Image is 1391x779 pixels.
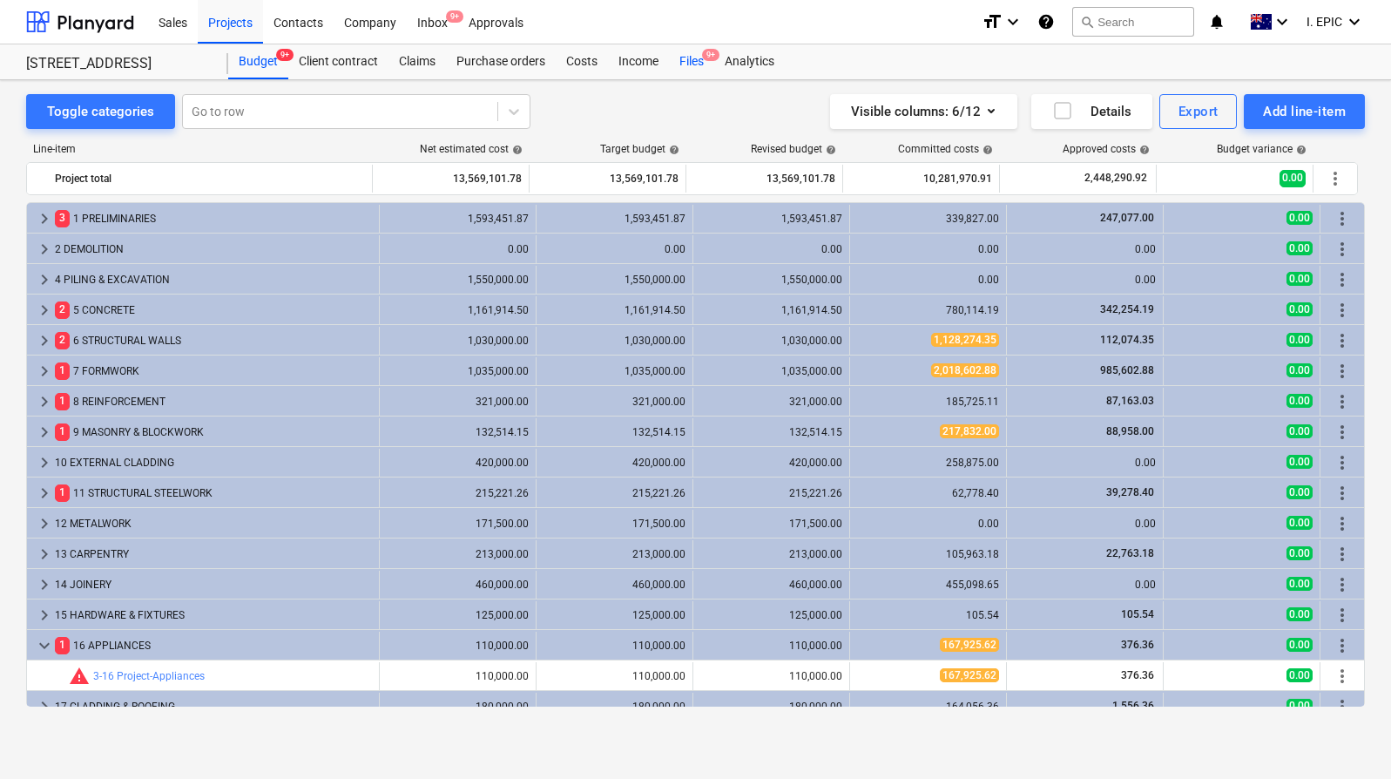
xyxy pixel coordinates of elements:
[940,668,999,682] span: 167,925.62
[387,609,529,621] div: 125,000.00
[669,44,714,79] a: Files9+
[55,632,372,660] div: 16 APPLIANCES
[1332,239,1353,260] span: More actions
[1280,170,1306,186] span: 0.00
[34,208,55,229] span: keyboard_arrow_right
[1286,363,1313,377] span: 0.00
[857,518,999,530] div: 0.00
[1272,11,1293,32] i: keyboard_arrow_down
[857,701,999,713] div: 164,056.36
[446,44,556,79] div: Purchase orders
[1098,303,1156,315] span: 342,254.19
[55,357,372,385] div: 7 FORMWORK
[387,365,529,377] div: 1,035,000.00
[700,426,842,438] div: 132,514.15
[544,213,685,225] div: 1,593,451.87
[700,640,842,652] div: 110,000.00
[55,540,372,568] div: 13 CARPENTRY
[387,396,529,408] div: 321,000.00
[387,335,529,347] div: 1,030,000.00
[1332,696,1353,717] span: More actions
[55,418,372,446] div: 9 MASONRY & BLOCKWORK
[387,243,529,255] div: 0.00
[55,693,372,721] div: 17 CLADDING & ROOFING
[700,609,842,621] div: 125,000.00
[55,296,372,324] div: 5 CONCRETE
[1098,334,1156,346] span: 112,074.35
[34,269,55,290] span: keyboard_arrow_right
[1104,486,1156,498] span: 39,278.40
[1332,605,1353,626] span: More actions
[387,548,529,560] div: 213,000.00
[55,571,372,599] div: 14 JOINERY
[700,518,842,530] div: 171,500.00
[1104,547,1156,559] span: 22,763.18
[1098,364,1156,376] span: 985,602.88
[387,457,529,469] div: 420,000.00
[1031,94,1152,129] button: Details
[608,44,669,79] div: Income
[1332,544,1353,565] span: More actions
[665,145,679,155] span: help
[940,424,999,438] span: 217,832.00
[380,165,522,193] div: 13,569,101.78
[387,640,529,652] div: 110,000.00
[822,145,836,155] span: help
[702,49,719,61] span: 9+
[34,391,55,412] span: keyboard_arrow_right
[1052,100,1131,123] div: Details
[700,670,842,682] div: 110,000.00
[1178,100,1219,123] div: Export
[1286,607,1313,621] span: 0.00
[34,605,55,626] span: keyboard_arrow_right
[556,44,608,79] a: Costs
[388,44,446,79] a: Claims
[1286,333,1313,347] span: 0.00
[47,100,154,123] div: Toggle categories
[544,579,685,591] div: 460,000.00
[387,670,529,682] div: 110,000.00
[1286,577,1313,591] span: 0.00
[1344,11,1365,32] i: keyboard_arrow_down
[857,609,999,621] div: 105.54
[1325,168,1346,189] span: More actions
[693,165,835,193] div: 13,569,101.78
[1104,395,1156,407] span: 87,163.03
[1080,15,1094,29] span: search
[1244,94,1365,129] button: Add line-item
[544,670,685,682] div: 110,000.00
[1119,639,1156,651] span: 376.36
[1332,635,1353,656] span: More actions
[1332,361,1353,382] span: More actions
[700,457,842,469] div: 420,000.00
[982,11,1003,32] i: format_size
[857,304,999,316] div: 780,114.19
[1263,100,1346,123] div: Add line-item
[55,210,70,227] span: 3
[700,304,842,316] div: 1,161,914.50
[34,544,55,565] span: keyboard_arrow_right
[940,638,999,652] span: 167,925.62
[55,510,372,538] div: 12 METALWORK
[1286,302,1313,316] span: 0.00
[387,274,529,286] div: 1,550,000.00
[850,165,992,193] div: 10,281,970.91
[1072,7,1194,37] button: Search
[1293,145,1307,155] span: help
[34,300,55,321] span: keyboard_arrow_right
[700,243,842,255] div: 0.00
[1286,211,1313,225] span: 0.00
[288,44,388,79] a: Client contract
[26,55,207,73] div: [STREET_ADDRESS]
[1083,171,1149,186] span: 2,448,290.92
[1217,143,1307,155] div: Budget variance
[857,213,999,225] div: 339,827.00
[669,44,714,79] div: Files
[544,426,685,438] div: 132,514.15
[1111,700,1156,712] span: 1,556.36
[55,165,365,193] div: Project total
[387,701,529,713] div: 180,000.00
[228,44,288,79] div: Budget
[931,333,999,347] span: 1,128,274.35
